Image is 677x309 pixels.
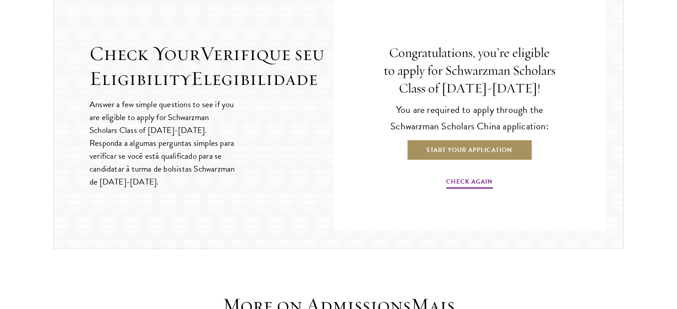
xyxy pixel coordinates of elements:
p: You are required to apply through the Schwarzman Scholars China application: [383,102,556,135]
span: Verifique seu [200,41,324,66]
h2: Check Your Eligibility [89,41,334,91]
span: Elegibilidade [191,66,318,91]
a: Start Your Application [406,139,532,161]
a: Check Again [446,176,493,190]
h4: Congratulations, you’re eligible to apply for Schwarzman Scholars Class of [DATE]-[DATE]! [383,44,556,97]
p: Answer a few simple questions to see if you are eligible to apply for Schwarzman Scholars Class o... [89,98,235,188]
span: Responda a algumas perguntas simples para verificar se você está qualificado para se candidatar à... [89,136,235,188]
